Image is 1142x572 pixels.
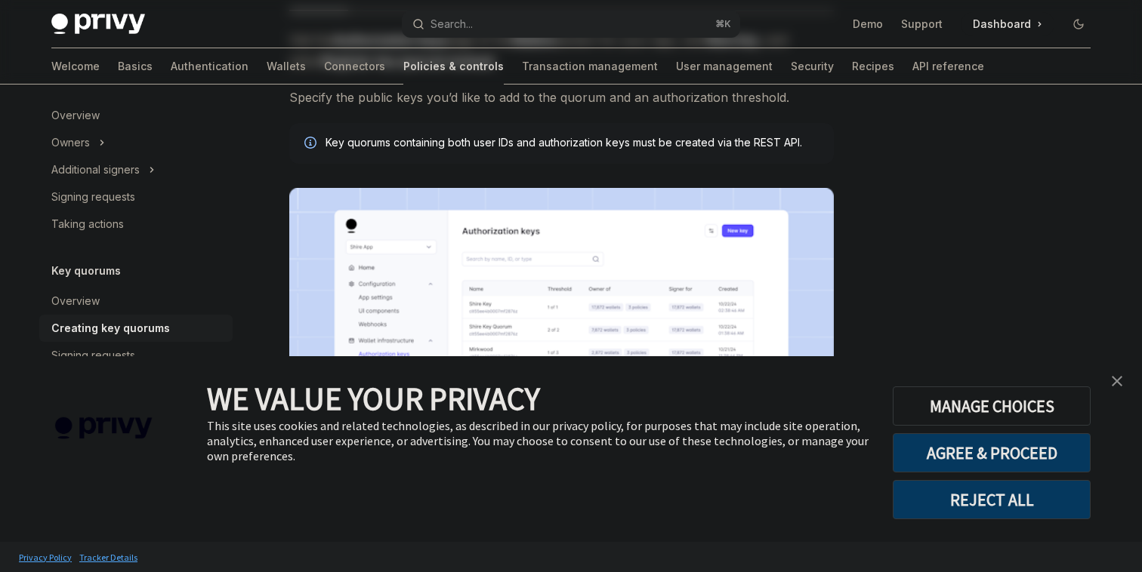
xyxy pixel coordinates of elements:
img: dark logo [51,14,145,35]
a: Signing requests [39,183,233,211]
a: Welcome [51,48,100,85]
a: Dashboard [961,12,1054,36]
button: Search...⌘K [402,11,740,38]
button: Toggle dark mode [1066,12,1091,36]
span: WE VALUE YOUR PRIVACY [207,379,540,418]
a: Creating key quorums [39,315,233,342]
a: Connectors [324,48,385,85]
a: User management [676,48,773,85]
a: Wallets [267,48,306,85]
div: Owners [51,134,90,152]
h5: Key quorums [51,262,121,280]
div: Additional signers [51,161,140,179]
a: Security [791,48,834,85]
span: Key quorums containing both user IDs and authorization keys must be created via the REST API. [326,135,819,150]
a: Signing requests [39,342,233,369]
a: Overview [39,288,233,315]
a: close banner [1102,366,1132,396]
a: Recipes [852,48,894,85]
span: Specify the public keys you’d like to add to the quorum and an authorization threshold. [289,87,834,108]
img: company logo [23,395,184,461]
a: Demo [853,17,883,32]
img: close banner [1112,376,1122,386]
div: Creating key quorums [51,319,170,337]
span: Dashboard [973,17,1031,32]
button: MANAGE CHOICES [893,386,1091,426]
a: Transaction management [522,48,658,85]
div: Overview [51,106,100,125]
a: Support [901,17,943,32]
div: Taking actions [51,215,124,233]
button: REJECT ALL [893,480,1091,519]
div: Overview [51,292,100,310]
a: Basics [118,48,153,85]
span: ⌘ K [715,18,731,30]
button: AGREE & PROCEED [893,433,1091,472]
a: Policies & controls [403,48,504,85]
div: Search... [431,15,473,33]
a: API reference [912,48,984,85]
a: Tracker Details [76,544,141,570]
a: Overview [39,102,233,129]
div: This site uses cookies and related technologies, as described in our privacy policy, for purposes... [207,418,870,463]
a: Authentication [171,48,248,85]
div: Signing requests [51,346,135,364]
a: Privacy Policy [15,544,76,570]
a: Taking actions [39,211,233,238]
div: Signing requests [51,188,135,206]
svg: Info [304,137,319,152]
